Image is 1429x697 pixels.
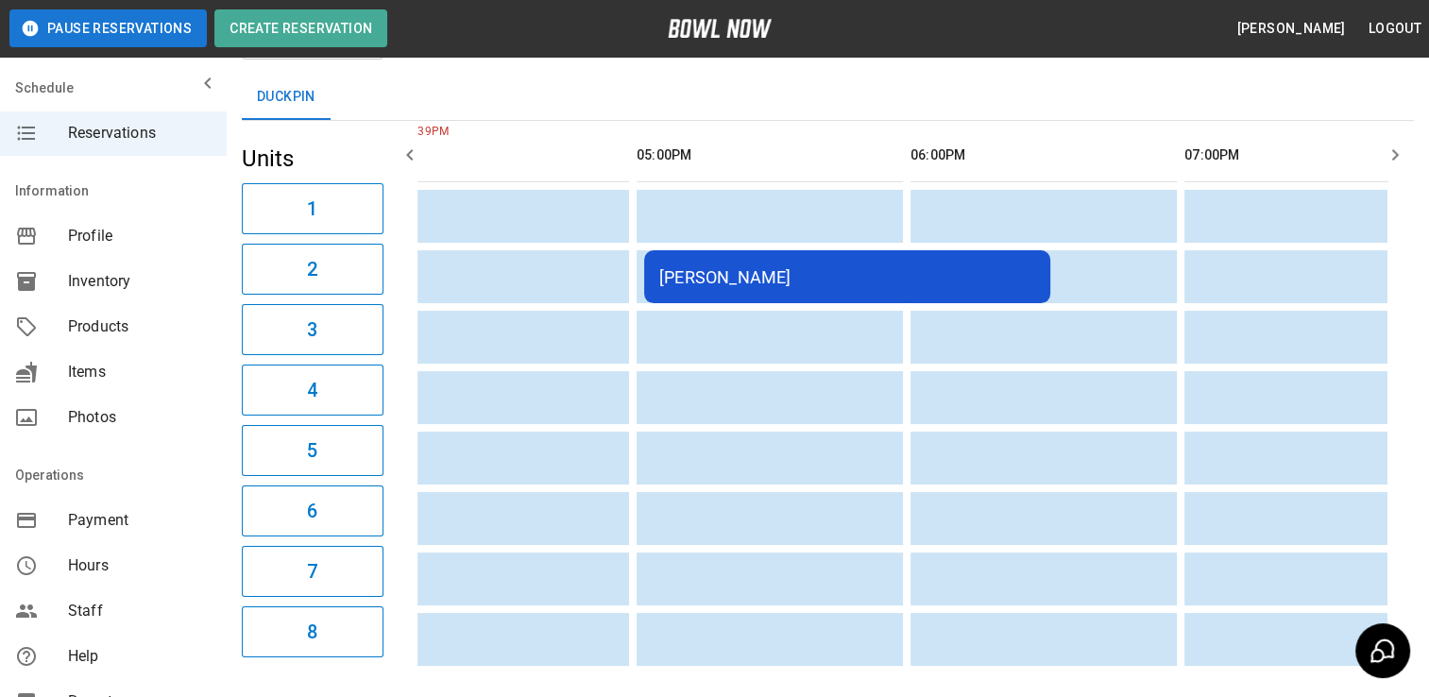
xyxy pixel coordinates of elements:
h6: 5 [307,435,317,466]
h6: 4 [307,375,317,405]
h6: 8 [307,617,317,647]
span: Photos [68,406,212,429]
h6: 2 [307,254,317,284]
th: 06:00PM [910,128,1177,182]
button: Logout [1361,11,1429,46]
span: Products [68,315,212,338]
button: 8 [242,606,383,657]
button: 1 [242,183,383,234]
button: [PERSON_NAME] [1229,11,1352,46]
button: 6 [242,485,383,536]
button: Duckpin [242,75,331,120]
h6: 3 [307,314,317,345]
h6: 7 [307,556,317,586]
span: Items [68,361,212,383]
span: Help [68,645,212,668]
button: 3 [242,304,383,355]
span: Inventory [68,270,212,293]
span: Hours [68,554,212,577]
th: 05:00PM [637,128,903,182]
button: 5 [242,425,383,476]
img: logo [668,19,772,38]
div: inventory tabs [242,75,1414,120]
th: 04:00PM [363,128,629,182]
button: 7 [242,546,383,597]
button: Pause Reservations [9,9,207,47]
span: Reservations [68,122,212,144]
span: Profile [68,225,212,247]
button: Create Reservation [214,9,387,47]
h6: 6 [307,496,317,526]
button: 2 [242,244,383,295]
span: Payment [68,509,212,532]
div: [PERSON_NAME] [659,267,1035,287]
h5: Units [242,144,383,174]
h6: 1 [307,194,317,224]
button: 4 [242,365,383,416]
span: Staff [68,600,212,622]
